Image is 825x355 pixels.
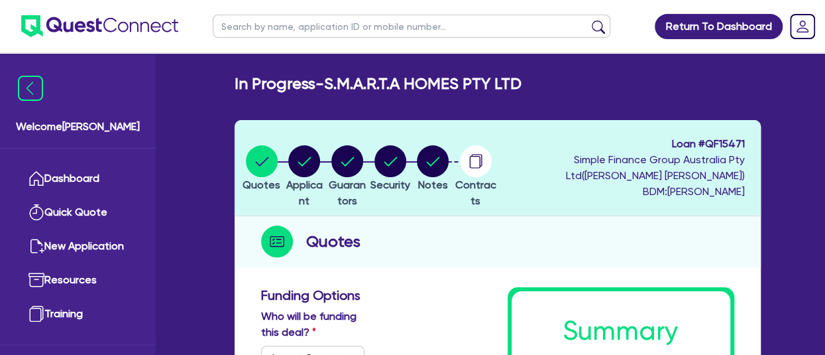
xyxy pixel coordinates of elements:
a: Dropdown toggle [785,9,820,44]
button: Security [370,145,411,194]
button: Guarantors [326,145,369,210]
span: Security [370,178,410,191]
button: Quotes [242,145,281,194]
h2: Quotes [306,230,360,253]
img: icon-menu-close [18,76,43,101]
img: new-application [28,238,44,254]
input: Search by name, application ID or mobile number... [213,15,610,38]
button: Notes [416,145,449,194]
a: Dashboard [18,162,138,196]
span: Applicant [286,178,323,207]
span: BDM: [PERSON_NAME] [500,184,744,200]
span: Loan # QF15471 [500,136,744,152]
img: quest-connect-logo-blue [21,15,178,37]
span: Simple Finance Group Australia Pty Ltd ( [PERSON_NAME] [PERSON_NAME] ) [566,153,745,182]
img: resources [28,272,44,288]
h1: Summary [534,315,708,347]
span: Quotes [243,178,280,191]
a: New Application [18,230,138,263]
span: Contracts [455,178,496,207]
label: Who will be funding this deal? [261,309,364,340]
button: Applicant [283,145,326,210]
span: Notes [418,178,448,191]
span: Guarantors [329,178,366,207]
a: Quick Quote [18,196,138,230]
a: Training [18,297,138,331]
span: Welcome [PERSON_NAME] [16,119,140,135]
img: training [28,306,44,322]
h3: Funding Options [261,287,488,303]
img: step-icon [261,226,293,257]
h2: In Progress - S.M.A.R.T.A HOMES PTY LTD [235,74,522,94]
button: Contracts [454,145,497,210]
a: Return To Dashboard [655,14,783,39]
a: Resources [18,263,138,297]
img: quick-quote [28,204,44,220]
